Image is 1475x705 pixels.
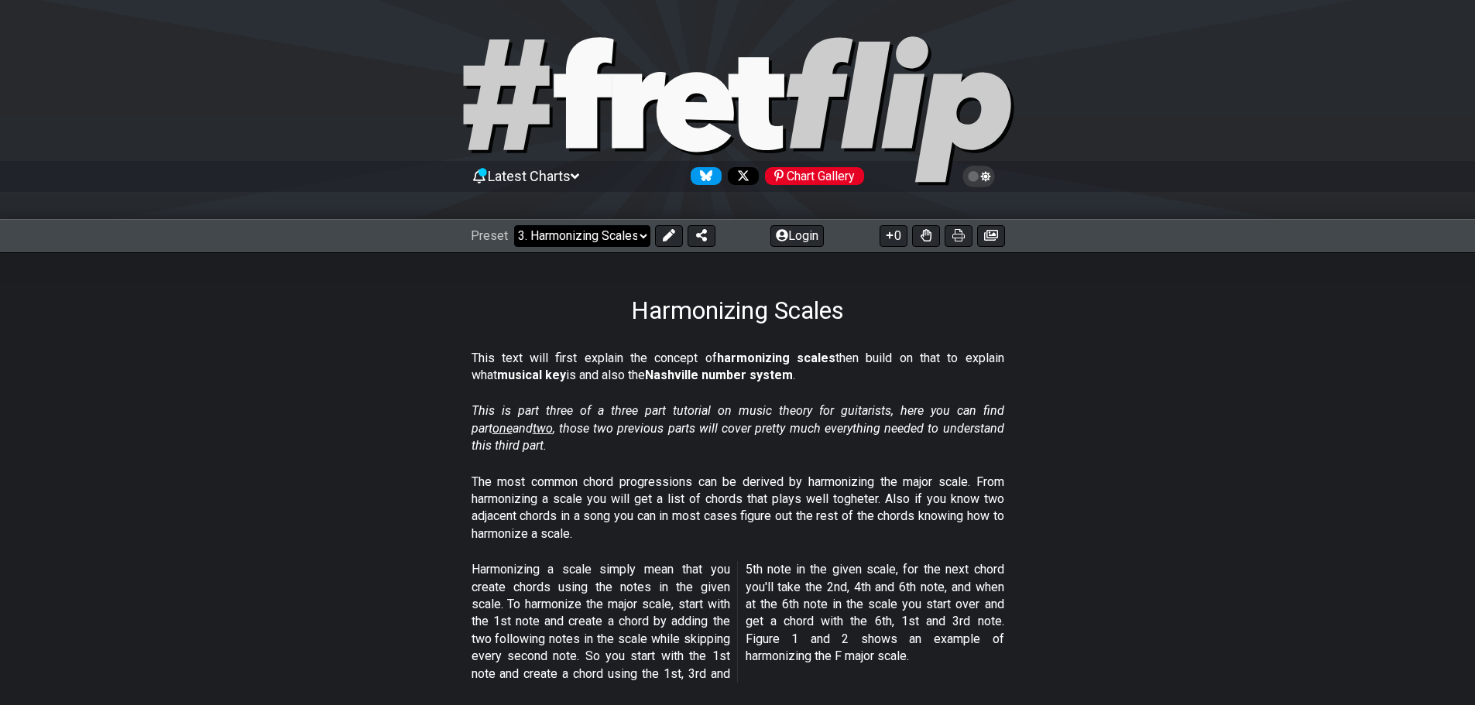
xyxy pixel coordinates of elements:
button: Share Preset [688,225,715,247]
button: Login [770,225,824,247]
button: Toggle Dexterity for all fretkits [912,225,940,247]
button: Print [945,225,972,247]
span: Latest Charts [488,168,571,184]
p: This text will first explain the concept of then build on that to explain what is and also the . [472,350,1004,385]
strong: harmonizing scales [717,351,835,365]
span: two [533,421,553,436]
select: Preset [514,225,650,247]
button: Edit Preset [655,225,683,247]
div: Chart Gallery [765,167,864,185]
p: The most common chord progressions can be derived by harmonizing the major scale. From harmonizin... [472,474,1004,543]
span: Toggle light / dark theme [970,169,988,183]
a: Follow #fretflip at Bluesky [684,167,722,185]
em: This is part three of a three part tutorial on music theory for guitarists, here you can find par... [472,403,1004,453]
a: #fretflip at Pinterest [759,167,864,185]
strong: musical key [497,368,566,382]
button: 0 [880,225,907,247]
button: Create image [977,225,1005,247]
span: Preset [471,228,508,243]
h1: Harmonizing Scales [631,296,844,325]
span: one [492,421,513,436]
strong: Nashville number system [645,368,793,382]
p: Harmonizing a scale simply mean that you create chords using the notes in the given scale. To har... [472,561,1004,683]
a: Follow #fretflip at X [722,167,759,185]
